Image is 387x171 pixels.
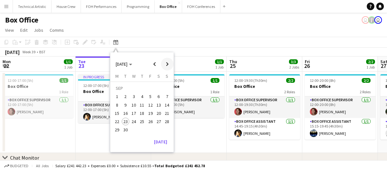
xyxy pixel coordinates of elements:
button: 05-09-2025 [146,92,154,101]
span: 1 Role [59,89,68,94]
app-card-role: Box Office Assistant1/115:15-19:45 (4h30m)[PERSON_NAME] [305,118,376,140]
button: 25-09-2025 [138,117,146,126]
div: Salary £241 442.23 + Expenses £0.00 + Subsistence £10.55 = [55,163,205,168]
span: Tue [78,59,86,64]
app-card-role: Box Office Supervisor1/112:00-20:00 (8h)[PERSON_NAME] [305,96,376,118]
div: Chat Monitor [10,155,39,161]
span: M [115,73,119,79]
span: 5 [147,93,154,101]
span: 1/1 [64,59,73,64]
span: 8 [114,101,121,109]
button: 27-09-2025 [155,117,163,126]
app-job-card: In progress12:00-17:00 (5h)1/1Box Office1 RoleBox Office Supervisor1/112:00-17:00 (5h)[PERSON_NAME] [78,74,149,123]
span: 9 [122,101,129,109]
button: 18-09-2025 [138,109,146,117]
button: 12-09-2025 [146,101,154,109]
span: 1/1 [215,59,224,64]
span: 28 [163,118,171,125]
span: Thu [229,59,237,64]
a: Jobs [31,26,46,34]
app-card-role: Box Office Supervisor1/112:00-17:00 (5h)[PERSON_NAME] [78,102,149,123]
span: 23 [122,118,129,125]
button: 29-09-2025 [113,126,121,134]
button: House Crew [52,0,81,13]
div: 1 Job [366,65,375,69]
span: 4 [138,93,146,101]
button: 24-09-2025 [130,117,138,126]
button: 19-09-2025 [146,109,154,117]
div: BST [39,49,46,54]
button: Next month [161,58,174,70]
span: 2 Roles [284,89,295,94]
button: Box Office [155,0,182,13]
button: 15-09-2025 [113,109,121,117]
div: 2 Jobs [289,65,299,69]
button: 08-09-2025 [113,101,121,109]
span: 27 [155,118,163,125]
span: 12:00-19:30 (7h30m) [234,78,267,83]
button: 30-09-2025 [121,126,130,134]
button: Programming [122,0,155,13]
span: 20 [155,109,163,117]
h3: Box Office [154,83,224,89]
button: 20-09-2025 [155,109,163,117]
span: Week 39 [21,49,37,54]
span: 12:00-17:00 (5h) [83,83,109,88]
span: 22 [2,62,11,69]
span: 19 [147,109,154,117]
button: 14-09-2025 [163,101,171,109]
h3: Box Office [78,89,149,94]
span: View [5,27,14,33]
app-user-avatar: Liveforce Admin [374,16,382,24]
span: W [132,73,136,79]
span: 11 [138,101,146,109]
app-user-avatar: Millie Haldane [362,16,369,24]
span: All jobs [35,163,50,168]
button: 10-09-2025 [130,101,138,109]
span: 10 [130,101,138,109]
span: 1 Role [210,89,219,94]
span: Budgeted [10,164,28,168]
button: 26-09-2025 [146,117,154,126]
span: Mon [3,59,11,64]
app-user-avatar: Lexi Clare [368,16,376,24]
span: 24 [130,118,138,125]
a: Edit [18,26,30,34]
button: 03-09-2025 [130,92,138,101]
span: 12 [147,101,154,109]
app-card-role: Box Office Supervisor1/112:00-17:00 (5h)[PERSON_NAME] [154,96,224,118]
app-card-role: Box Office Supervisor1/112:00-19:30 (7h30m)[PERSON_NAME] [229,96,300,118]
div: 1 Job [215,65,224,69]
span: 25 [228,62,237,69]
app-job-card: 12:00-19:30 (7h30m)2/2Box Office2 RolesBox Office Supervisor1/112:00-19:30 (7h30m)[PERSON_NAME]Bo... [229,74,300,140]
button: 16-09-2025 [121,109,130,117]
span: 23 [77,62,86,69]
app-card-role: Box Office Assistant1/114:45-19:15 (4h30m)[PERSON_NAME] [229,118,300,140]
h1: Box Office [5,15,38,25]
app-job-card: 12:00-17:00 (5h)1/1Box Office1 RoleBox Office Supervisor1/112:00-17:00 (5h)[PERSON_NAME] [3,74,73,118]
span: Jobs [34,27,43,33]
button: 02-09-2025 [121,92,130,101]
span: 25 [138,118,146,125]
span: S [157,73,160,79]
button: 21-09-2025 [163,109,171,117]
span: T [141,73,143,79]
span: Comms [50,27,64,33]
span: 12:00-20:00 (8h) [310,78,335,83]
span: [DATE] [116,61,127,67]
span: 13 [155,101,163,109]
span: 26 [147,118,154,125]
span: 2 [122,93,129,101]
button: 07-09-2025 [163,92,171,101]
app-card-role: Box Office Supervisor1/112:00-17:00 (5h)[PERSON_NAME] [3,96,73,118]
button: 22-09-2025 [113,117,121,126]
span: T [124,73,126,79]
button: [DATE] [151,137,170,147]
button: FOH Conferences [182,0,220,13]
span: 18 [138,109,146,117]
span: 2 Roles [360,89,371,94]
span: 16 [122,109,129,117]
